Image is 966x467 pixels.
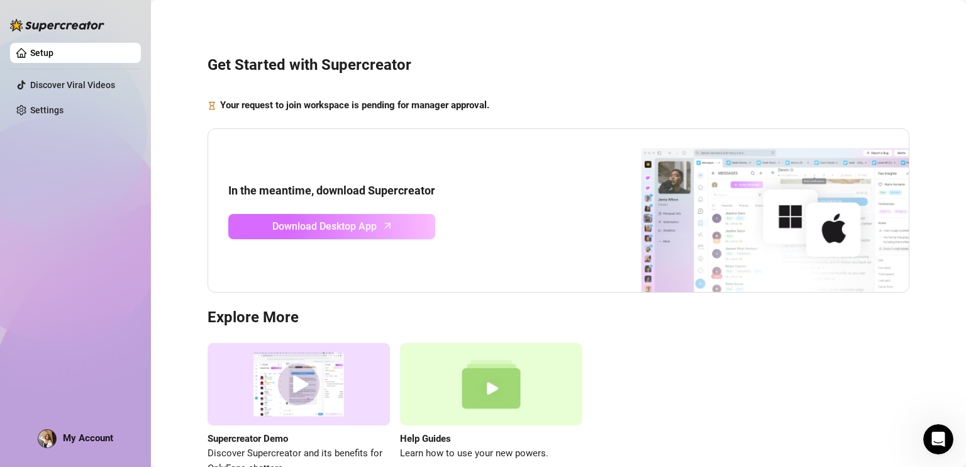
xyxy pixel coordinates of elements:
[208,55,909,76] h3: Get Started with Supercreator
[272,218,377,234] span: Download Desktop App
[380,218,395,233] span: arrow-up
[400,433,451,444] strong: Help Guides
[594,129,909,293] img: download app
[208,343,390,425] img: supercreator demo
[208,98,216,113] span: hourglass
[38,430,56,447] img: ACg8ocLWV95JiJWuI_UK3Wl97pxUoziC12W_OdwLdtKTnXbidxy_alw=s96-c
[220,99,489,111] strong: Your request to join workspace is pending for manager approval.
[30,105,64,115] a: Settings
[63,432,113,444] span: My Account
[923,424,953,454] iframe: Intercom live chat
[208,433,288,444] strong: Supercreator Demo
[10,19,104,31] img: logo-BBDzfeDw.svg
[30,48,53,58] a: Setup
[400,343,582,425] img: help guides
[228,184,435,197] strong: In the meantime, download Supercreator
[228,214,435,239] a: Download Desktop Apparrow-up
[400,446,582,461] span: Learn how to use your new powers.
[208,308,909,328] h3: Explore More
[30,80,115,90] a: Discover Viral Videos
